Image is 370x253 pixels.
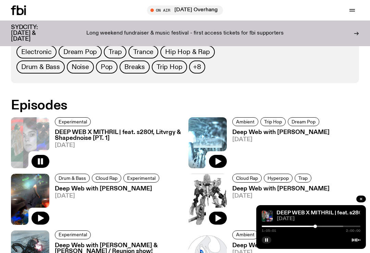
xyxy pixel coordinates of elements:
[59,119,87,124] span: Experimental
[227,186,330,225] a: Deep Web with [PERSON_NAME][DATE]
[236,176,258,181] span: Cloud Rap
[165,48,210,56] span: Hip Hop & Rap
[157,63,182,71] span: Trip Hop
[232,230,258,239] a: Ambient
[55,143,182,148] span: [DATE]
[59,176,86,181] span: Drum & Bass
[292,119,316,124] span: Dream Pop
[72,63,89,71] span: Noise
[232,137,330,143] span: [DATE]
[55,117,91,126] a: Experimental
[295,174,311,183] a: Trap
[288,117,319,126] a: Dream Pop
[152,61,187,74] a: Trip Hop
[59,232,87,237] span: Experimental
[55,193,161,199] span: [DATE]
[133,48,153,56] span: Trance
[232,174,262,183] a: Cloud Rap
[232,130,330,135] h3: Deep Web with [PERSON_NAME]
[232,186,330,192] h3: Deep Web with [PERSON_NAME]
[55,174,90,183] a: Drum & Bass
[63,48,97,56] span: Dream Pop
[67,61,94,74] a: Noise
[49,186,161,225] a: Deep Web with [PERSON_NAME][DATE]
[104,45,126,58] a: Trap
[92,174,121,183] a: Cloud Rap
[262,229,276,232] span: 1:05:01
[268,176,289,181] span: Hyperpop
[109,48,122,56] span: Trap
[236,232,255,237] span: Ambient
[127,176,156,181] span: Experimental
[232,193,330,199] span: [DATE]
[189,61,205,74] button: +8
[21,63,60,71] span: Drum & Bass
[128,45,158,58] a: Trance
[232,243,330,249] h3: Deep Web with [PERSON_NAME]
[86,30,284,37] p: Long weekend fundraiser & music festival - first access tickets for fbi supporters
[55,130,182,141] h3: DEEP WEB X MITHRIL | feat. s280f, Litvrgy & Shapednoise [PT. 1]
[264,119,282,124] span: Trip Hop
[96,176,118,181] span: Cloud Rap
[124,63,145,71] span: Breaks
[21,48,52,56] span: Electronic
[193,63,201,71] span: +8
[346,229,360,232] span: 2:00:00
[11,25,55,42] h3: SYDCITY: [DATE] & [DATE]
[49,130,182,168] a: DEEP WEB X MITHRIL | feat. s280f, Litvrgy & Shapednoise [PT. 1][DATE]
[59,45,102,58] a: Dream Pop
[16,45,57,58] a: Electronic
[160,45,214,58] a: Hip Hop & Rap
[123,174,159,183] a: Experimental
[55,230,91,239] a: Experimental
[260,117,286,126] a: Trip Hop
[236,119,255,124] span: Ambient
[277,216,360,222] span: [DATE]
[227,130,330,168] a: Deep Web with [PERSON_NAME][DATE]
[55,186,161,192] h3: Deep Web with [PERSON_NAME]
[147,5,223,15] button: On Air[DATE] Overhang
[11,99,241,112] h2: Episodes
[96,61,118,74] a: Pop
[16,61,65,74] a: Drum & Bass
[298,176,308,181] span: Trap
[264,174,293,183] a: Hyperpop
[120,61,150,74] a: Breaks
[101,63,113,71] span: Pop
[232,117,258,126] a: Ambient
